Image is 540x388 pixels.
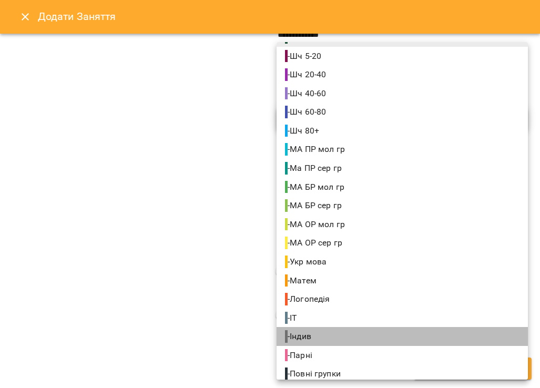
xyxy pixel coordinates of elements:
span: - Шч 60-80 [285,106,329,118]
span: - Повні групки [285,367,343,380]
span: - МА ПР мол гр [285,143,347,156]
span: - Шч 5-20 [285,50,323,63]
span: - МА ОР сер гр [285,237,344,249]
span: - МА БР мол гр [285,181,347,193]
span: - Шч 40-60 [285,87,329,100]
span: - Матем [285,274,319,287]
span: - Ма ПР сер гр [285,162,344,175]
span: - Шч 80+ [285,125,321,137]
span: - Логопедія [285,293,332,305]
span: - Індив [285,330,313,343]
span: - ІТ [285,312,299,324]
span: - МА БР сер гр [285,199,344,212]
span: - Укр мова [285,256,329,268]
span: - Парні [285,349,314,362]
span: - Шч 20-40 [285,68,329,81]
span: - МА ОР мол гр [285,218,347,231]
